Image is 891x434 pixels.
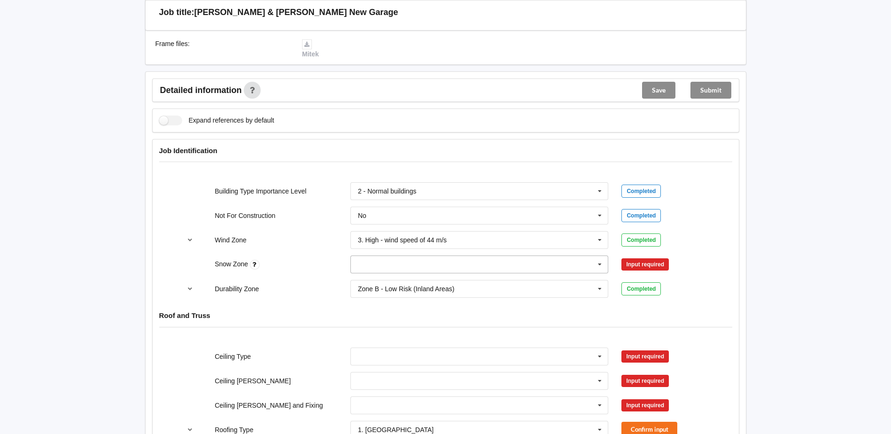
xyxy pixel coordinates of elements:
h4: Roof and Truss [159,311,732,320]
div: Completed [621,282,661,295]
label: Ceiling [PERSON_NAME] [215,377,291,385]
label: Not For Construction [215,212,275,219]
div: Input required [621,350,669,363]
label: Ceiling [PERSON_NAME] and Fixing [215,402,323,409]
button: reference-toggle [181,232,199,248]
label: Building Type Importance Level [215,187,306,195]
h3: [PERSON_NAME] & [PERSON_NAME] New Garage [194,7,398,18]
div: Zone B - Low Risk (Inland Areas) [358,286,454,292]
div: Completed [621,185,661,198]
label: Roofing Type [215,426,253,434]
span: Detailed information [160,86,242,94]
h4: Job Identification [159,146,732,155]
div: 3. High - wind speed of 44 m/s [358,237,447,243]
div: 2 - Normal buildings [358,188,417,194]
div: Input required [621,399,669,411]
div: Frame files : [149,39,296,59]
div: No [358,212,366,219]
h3: Job title: [159,7,194,18]
button: reference-toggle [181,280,199,297]
div: 1. [GEOGRAPHIC_DATA] [358,426,434,433]
label: Expand references by default [159,116,274,125]
label: Snow Zone [215,260,250,268]
div: Completed [621,233,661,247]
label: Wind Zone [215,236,247,244]
div: Input required [621,258,669,271]
label: Durability Zone [215,285,259,293]
div: Input required [621,375,669,387]
label: Ceiling Type [215,353,251,360]
a: Mitek [302,40,319,58]
div: Completed [621,209,661,222]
